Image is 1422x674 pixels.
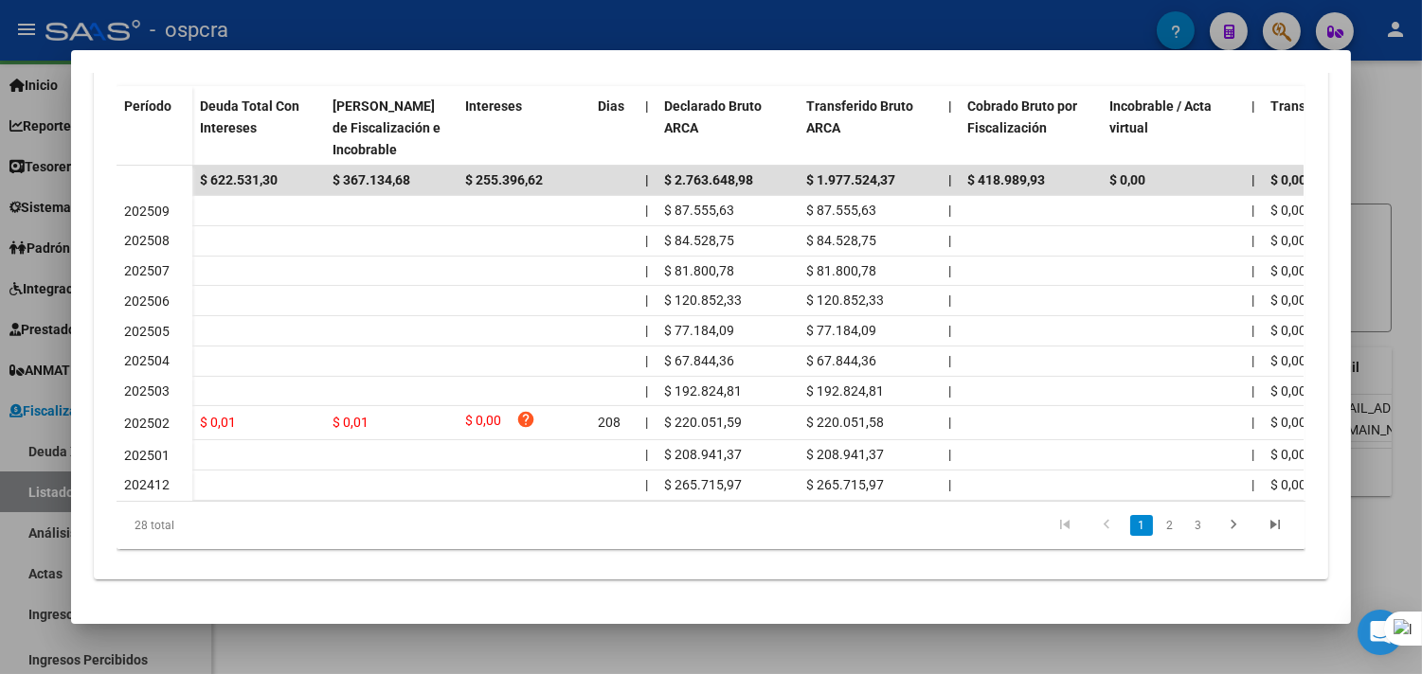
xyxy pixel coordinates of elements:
[1251,353,1254,368] span: |
[516,410,535,429] i: help
[465,172,543,187] span: $ 255.396,62
[1102,86,1244,169] datatable-header-cell: Incobrable / Acta virtual
[645,383,648,399] span: |
[948,263,951,278] span: |
[1251,233,1254,248] span: |
[806,263,876,278] span: $ 81.800,78
[200,98,299,135] span: Deuda Total Con Intereses
[645,172,649,187] span: |
[948,233,951,248] span: |
[465,98,522,114] span: Intereses
[967,172,1045,187] span: $ 418.989,93
[1270,383,1306,399] span: $ 0,00
[124,353,170,368] span: 202504
[1109,98,1212,135] span: Incobrable / Acta virtual
[1257,515,1293,536] a: go to last page
[806,172,895,187] span: $ 1.977.524,37
[806,353,876,368] span: $ 67.844,36
[192,86,325,169] datatable-header-cell: Deuda Total Con Intereses
[124,98,171,114] span: Período
[1244,86,1263,169] datatable-header-cell: |
[1251,203,1254,218] span: |
[664,477,742,492] span: $ 265.715,97
[645,415,648,430] span: |
[1215,515,1251,536] a: go to next page
[664,98,762,135] span: Declarado Bruto ARCA
[664,383,742,399] span: $ 192.824,81
[1270,203,1306,218] span: $ 0,00
[117,502,351,549] div: 28 total
[806,323,876,338] span: $ 77.184,09
[806,293,884,308] span: $ 120.852,33
[645,323,648,338] span: |
[200,172,278,187] span: $ 622.531,30
[948,353,951,368] span: |
[941,86,960,169] datatable-header-cell: |
[948,323,951,338] span: |
[124,416,170,431] span: 202502
[1251,263,1254,278] span: |
[1089,515,1125,536] a: go to previous page
[664,447,742,462] span: $ 208.941,37
[200,415,236,430] span: $ 0,01
[1270,172,1306,187] span: $ 0,00
[806,203,876,218] span: $ 87.555,63
[1251,447,1254,462] span: |
[333,415,369,430] span: $ 0,01
[806,383,884,399] span: $ 192.824,81
[124,383,170,399] span: 202503
[645,203,648,218] span: |
[1270,415,1306,430] span: $ 0,00
[1270,233,1306,248] span: $ 0,00
[1251,383,1254,399] span: |
[664,263,734,278] span: $ 81.800,78
[664,415,742,430] span: $ 220.051,59
[1251,172,1255,187] span: |
[948,383,951,399] span: |
[664,233,734,248] span: $ 84.528,75
[1187,515,1210,536] a: 3
[948,477,951,492] span: |
[948,447,951,462] span: |
[1270,98,1389,114] span: Transferido De Más
[806,477,884,492] span: $ 265.715,97
[465,410,501,435] span: $ 0,00
[948,172,952,187] span: |
[333,172,410,187] span: $ 367.134,68
[799,86,941,169] datatable-header-cell: Transferido Bruto ARCA
[1047,515,1083,536] a: go to first page
[948,98,952,114] span: |
[124,448,170,463] span: 202501
[1270,263,1306,278] span: $ 0,00
[967,98,1077,135] span: Cobrado Bruto por Fiscalización
[1127,509,1156,541] li: page 1
[598,98,624,114] span: Dias
[1270,293,1306,308] span: $ 0,00
[806,98,913,135] span: Transferido Bruto ARCA
[664,353,734,368] span: $ 67.844,36
[124,263,170,278] span: 202507
[645,447,648,462] span: |
[1270,353,1306,368] span: $ 0,00
[948,415,951,430] span: |
[657,86,799,169] datatable-header-cell: Declarado Bruto ARCA
[124,324,170,339] span: 202505
[664,323,734,338] span: $ 77.184,09
[806,233,876,248] span: $ 84.528,75
[1251,323,1254,338] span: |
[645,293,648,308] span: |
[124,477,170,492] span: 202412
[1263,86,1405,169] datatable-header-cell: Transferido De Más
[590,86,638,169] datatable-header-cell: Dias
[458,86,590,169] datatable-header-cell: Intereses
[645,263,648,278] span: |
[948,293,951,308] span: |
[1184,509,1213,541] li: page 3
[664,172,753,187] span: $ 2.763.648,98
[645,353,648,368] span: |
[645,477,648,492] span: |
[645,233,648,248] span: |
[1156,509,1184,541] li: page 2
[948,203,951,218] span: |
[1159,515,1181,536] a: 2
